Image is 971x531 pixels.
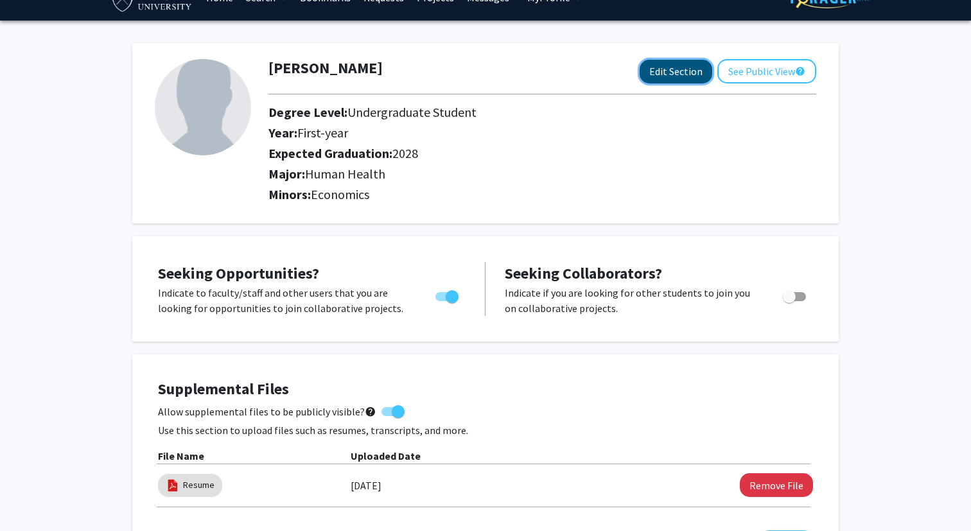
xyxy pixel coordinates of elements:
[392,145,418,161] span: 2028
[158,285,411,316] p: Indicate to faculty/staff and other users that you are looking for opportunities to join collabor...
[795,64,805,79] mat-icon: help
[268,59,383,78] h1: [PERSON_NAME]
[778,285,813,304] div: Toggle
[183,478,214,492] a: Resume
[10,473,55,521] iframe: Chat
[158,404,376,419] span: Allow supplemental files to be publicly visible?
[505,285,758,316] p: Indicate if you are looking for other students to join you on collaborative projects.
[351,474,381,496] label: [DATE]
[305,166,385,182] span: Human Health
[268,166,816,182] h2: Major:
[268,105,744,120] h2: Degree Level:
[158,263,319,283] span: Seeking Opportunities?
[166,478,180,492] img: pdf_icon.png
[351,449,421,462] b: Uploaded Date
[347,104,477,120] span: Undergraduate Student
[311,186,369,202] span: Economics
[158,449,204,462] b: File Name
[297,125,348,141] span: First-year
[268,146,744,161] h2: Expected Graduation:
[158,380,813,399] h4: Supplemental Files
[430,285,466,304] div: Toggle
[505,263,662,283] span: Seeking Collaborators?
[640,60,712,83] button: Edit Section
[268,125,744,141] h2: Year:
[155,59,251,155] img: Profile Picture
[740,473,813,497] button: Remove Resume File
[717,59,816,83] button: See Public View
[268,187,816,202] h2: Minors:
[158,422,813,438] p: Use this section to upload files such as resumes, transcripts, and more.
[365,404,376,419] mat-icon: help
